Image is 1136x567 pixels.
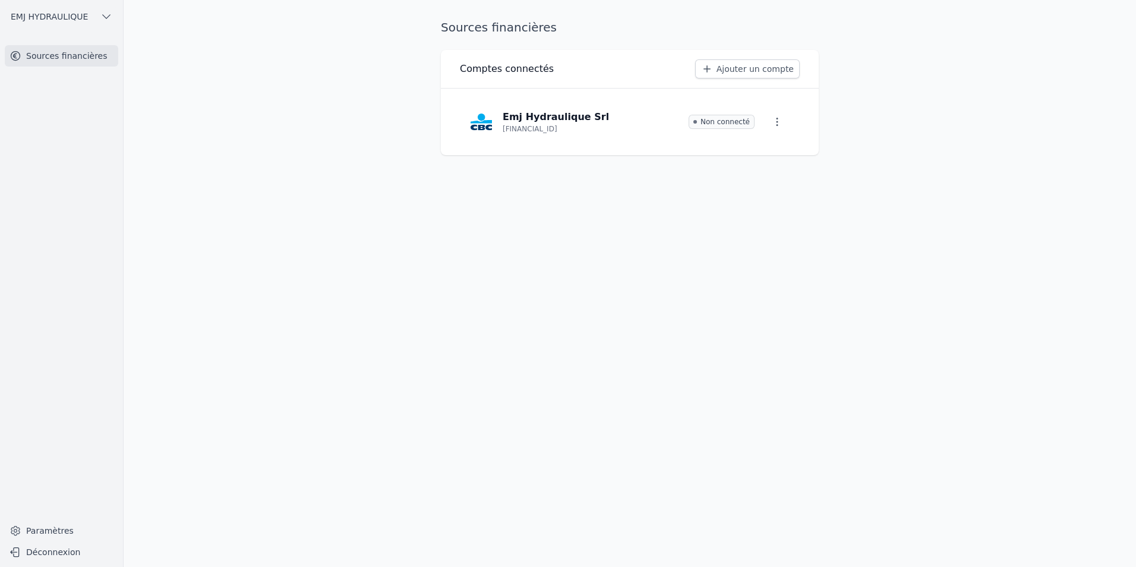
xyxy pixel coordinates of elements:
[695,59,800,78] a: Ajouter un compte
[5,7,118,26] button: EMJ HYDRAULIQUE
[5,45,118,67] a: Sources financières
[460,98,800,146] a: Emj Hydraulique Srl [FINANCIAL_ID] Non connecté
[11,11,88,23] span: EMJ HYDRAULIQUE
[441,19,557,36] h1: Sources financières
[503,110,609,124] p: Emj Hydraulique Srl
[503,124,557,134] p: [FINANCIAL_ID]
[689,115,755,129] span: Non connecté
[5,543,118,562] button: Déconnexion
[460,62,554,76] h3: Comptes connectés
[5,521,118,540] a: Paramètres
